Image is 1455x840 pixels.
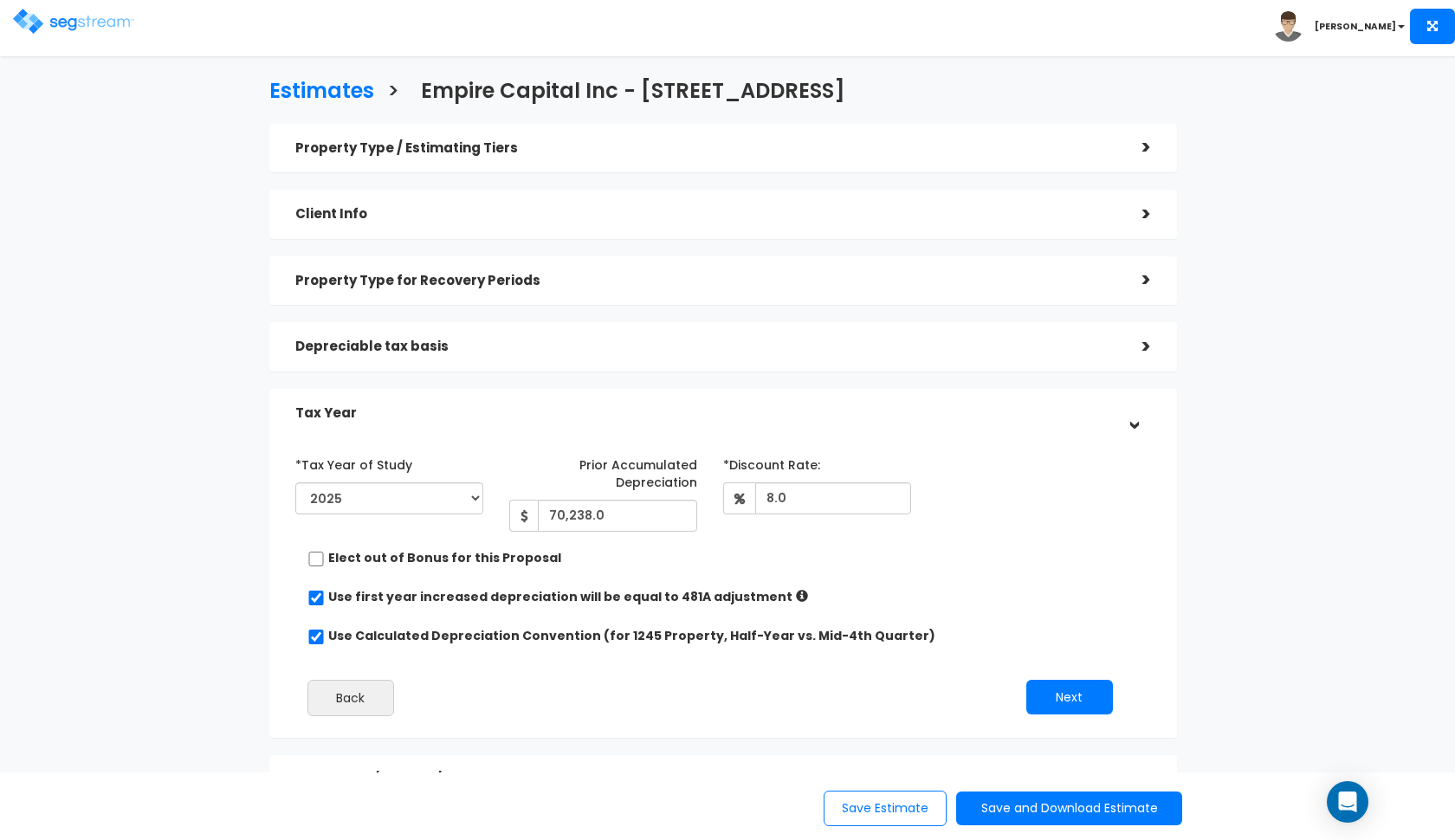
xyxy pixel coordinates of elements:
button: Next [1026,680,1113,714]
h3: > [387,80,399,107]
label: Use Calculated Depreciation Convention (for 1245 Property, Half-Year vs. Mid-4th Quarter) [328,627,935,644]
div: Open Intercom Messenger [1327,781,1368,823]
label: *Discount Rate: [723,450,820,474]
div: > [1116,333,1151,360]
div: > [1116,766,1151,793]
b: [PERSON_NAME] [1315,20,1396,33]
label: Use first year increased depreciation will be equal to 481A adjustment [328,588,792,605]
h5: Property Type / Estimating Tiers [295,141,1116,156]
h5: Tax Year [295,406,1116,421]
h3: Estimates [269,80,374,107]
div: > [1116,201,1151,228]
div: > [1116,134,1151,161]
div: > [1120,396,1147,430]
i: If checked: Increased depreciation = Aggregated Post-Study (up to Tax Year) – Prior Accumulated D... [796,590,808,602]
h5: Client Info [295,207,1116,222]
button: Back [307,680,394,716]
img: avatar.png [1273,11,1303,42]
button: Save and Download Estimate [956,792,1182,825]
button: Save Estimate [824,791,947,826]
a: Estimates [256,62,374,115]
div: > [1116,267,1151,294]
h5: Property Type for Recovery Periods [295,274,1116,288]
label: Prior Accumulated Depreciation [509,450,697,491]
label: *Tax Year of Study [295,450,412,474]
label: Elect out of Bonus for this Proposal [328,549,561,566]
a: Empire Capital Inc - [STREET_ADDRESS] [408,62,845,115]
span: (optional) [553,770,618,788]
h5: Depreciable tax basis [295,339,1116,354]
h3: Empire Capital Inc - [STREET_ADDRESS] [421,80,845,107]
img: logo.png [13,9,134,34]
